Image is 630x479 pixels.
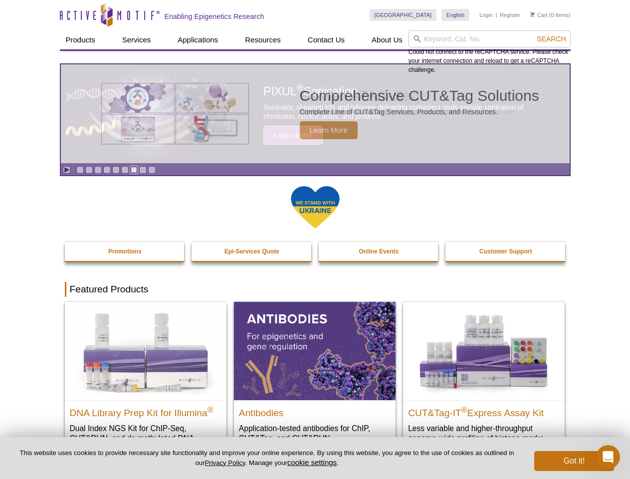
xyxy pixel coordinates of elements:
a: Online Events [319,242,439,261]
li: (0 items) [530,9,571,21]
h2: Comprehensive CUT&Tag Solutions [300,88,539,103]
a: Login [479,11,493,18]
a: Go to slide 3 [94,166,102,174]
h2: CUT&Tag-IT Express Assay Kit [408,403,560,418]
a: Services [116,30,157,49]
img: DNA Library Prep Kit for Illumina [65,302,226,400]
p: This website uses cookies to provide necessary site functionality and improve your online experie... [16,449,518,468]
a: Promotions [65,242,186,261]
a: Customer Support [445,242,566,261]
img: Various genetic charts and diagrams. [100,82,250,145]
a: Go to slide 4 [103,166,111,174]
a: Toggle autoplay [63,166,70,174]
a: Go to slide 2 [85,166,93,174]
a: Go to slide 8 [139,166,147,174]
a: Contact Us [302,30,351,49]
sup: ® [208,405,213,414]
img: We Stand With Ukraine [290,185,340,230]
a: Cart [530,11,548,18]
input: Keyword, Cat. No. [409,30,571,47]
li: | [496,9,497,21]
a: CUT&Tag-IT® Express Assay Kit CUT&Tag-IT®Express Assay Kit Less variable and higher-throughput ge... [403,302,565,453]
div: Could not connect to the reCAPTCHA service. Please check your internet connection and reload to g... [409,30,571,74]
strong: Online Events [359,248,399,255]
iframe: Intercom live chat [596,445,620,469]
a: Products [60,30,101,49]
p: Application-tested antibodies for ChIP, CUT&Tag, and CUT&RUN. [239,423,391,444]
button: Search [534,34,569,43]
p: Less variable and higher-throughput genome-wide profiling of histone marks​. [408,423,560,444]
a: [GEOGRAPHIC_DATA] [370,9,437,21]
sup: ® [461,405,467,414]
a: Privacy Policy [205,459,245,467]
span: Search [537,35,566,43]
a: Go to slide 9 [148,166,156,174]
h2: DNA Library Prep Kit for Illumina [70,403,221,418]
a: Resources [239,30,287,49]
a: English [441,9,469,21]
h2: Antibodies [239,403,391,418]
article: Comprehensive CUT&Tag Solutions [61,64,570,163]
strong: Promotions [108,248,142,255]
button: Got it! [534,451,614,471]
strong: Customer Support [479,248,532,255]
a: About Us [366,30,409,49]
a: All Antibodies Antibodies Application-tested antibodies for ChIP, CUT&Tag, and CUT&RUN. [234,302,396,453]
a: Various genetic charts and diagrams. Comprehensive CUT&Tag Solutions Complete Line of CUT&Tag Ser... [61,64,570,163]
a: Go to slide 1 [76,166,84,174]
a: Go to slide 7 [130,166,138,174]
a: DNA Library Prep Kit for Illumina DNA Library Prep Kit for Illumina® Dual Index NGS Kit for ChIP-... [65,302,226,463]
img: Your Cart [530,12,535,17]
a: Go to slide 6 [121,166,129,174]
h2: Enabling Epigenetics Research [165,12,264,21]
a: Go to slide 5 [112,166,120,174]
h2: Featured Products [65,282,566,297]
strong: Epi-Services Quote [224,248,279,255]
button: cookie settings [287,458,337,467]
a: Register [500,11,520,18]
a: Epi-Services Quote [192,242,312,261]
a: Applications [172,30,224,49]
img: CUT&Tag-IT® Express Assay Kit [403,302,565,400]
img: All Antibodies [234,302,396,400]
span: Learn More [300,121,358,139]
p: Complete Line of CUT&Tag Services, Products, and Resources. [300,107,539,116]
p: Dual Index NGS Kit for ChIP-Seq, CUT&RUN, and ds methylated DNA assays. [70,423,221,454]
